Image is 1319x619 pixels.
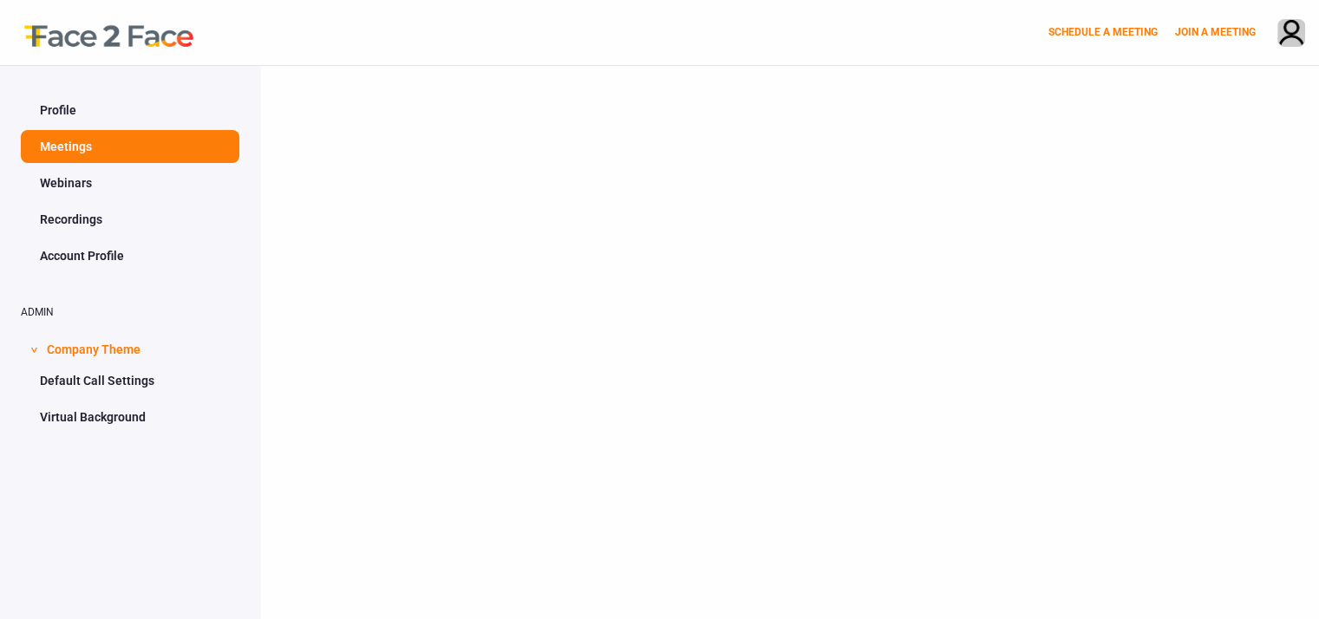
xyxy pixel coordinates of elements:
a: SCHEDULE A MEETING [1048,26,1158,38]
a: Profile [21,94,239,127]
span: > [25,347,42,353]
a: Virtual Background [21,401,239,433]
h2: ADMIN [21,307,239,318]
a: Recordings [21,203,239,236]
a: Webinars [21,166,239,199]
span: Company Theme [47,331,140,364]
a: Default Call Settings [21,364,239,397]
img: avatar.710606db.png [1278,20,1304,49]
a: Meetings [21,130,239,163]
a: JOIN A MEETING [1175,26,1256,38]
a: Account Profile [21,239,239,272]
